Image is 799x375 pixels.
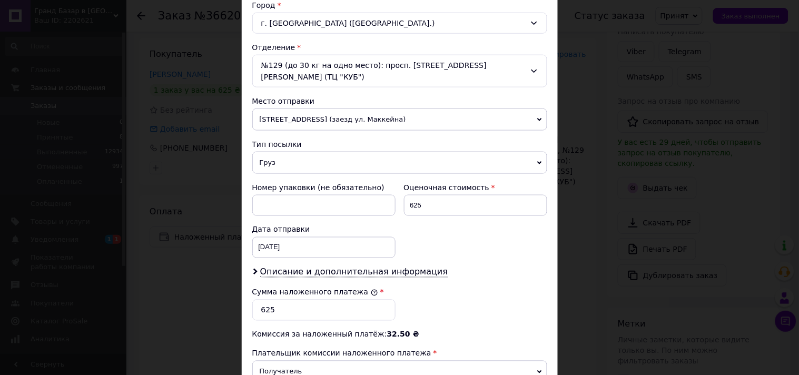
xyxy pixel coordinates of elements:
[252,288,378,297] label: Сумма наложенного платежа
[252,13,547,34] div: г. [GEOGRAPHIC_DATA] ([GEOGRAPHIC_DATA].)
[252,329,547,340] div: Комиссия за наложенный платёж:
[252,108,547,131] span: [STREET_ADDRESS] (заезд ул. Маккейна)
[252,224,396,235] div: Дата отправки
[404,182,547,193] div: Оценочная стоимость
[252,140,302,149] span: Тип посылки
[387,330,419,339] span: 32.50 ₴
[252,152,547,174] span: Груз
[252,182,396,193] div: Номер упаковки (не обязательно)
[252,349,431,358] span: Плательщик комиссии наложенного платежа
[260,267,448,278] span: Описание и дополнительная информация
[252,42,547,53] div: Отделение
[252,55,547,87] div: №129 (до 30 кг на одно место): просп. [STREET_ADDRESS][PERSON_NAME] (ТЦ "КУБ")
[252,97,315,105] span: Место отправки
